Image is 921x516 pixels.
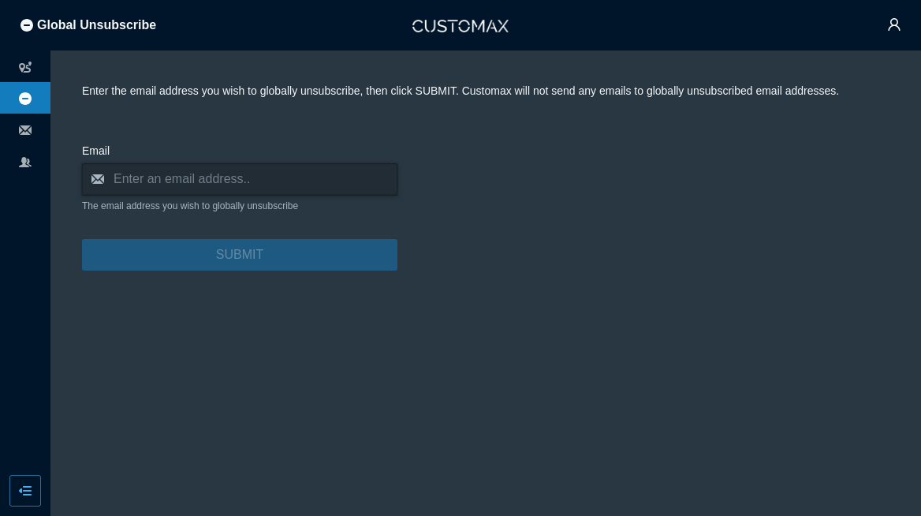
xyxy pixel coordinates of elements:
input: Enter an email address.. [82,163,397,195]
button: SUBMIT [82,239,397,271]
p: Enter the email address you wish to globally unsubscribe, then click SUBMIT. Customax will not se... [82,82,889,99]
span: user [887,17,901,34]
span: Email [82,144,110,157]
div: The email address you wish to globally unsubscribe [82,199,397,214]
span: SUBMIT [216,245,263,264]
img: Customax Logo [412,20,509,32]
button: user [878,9,910,41]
